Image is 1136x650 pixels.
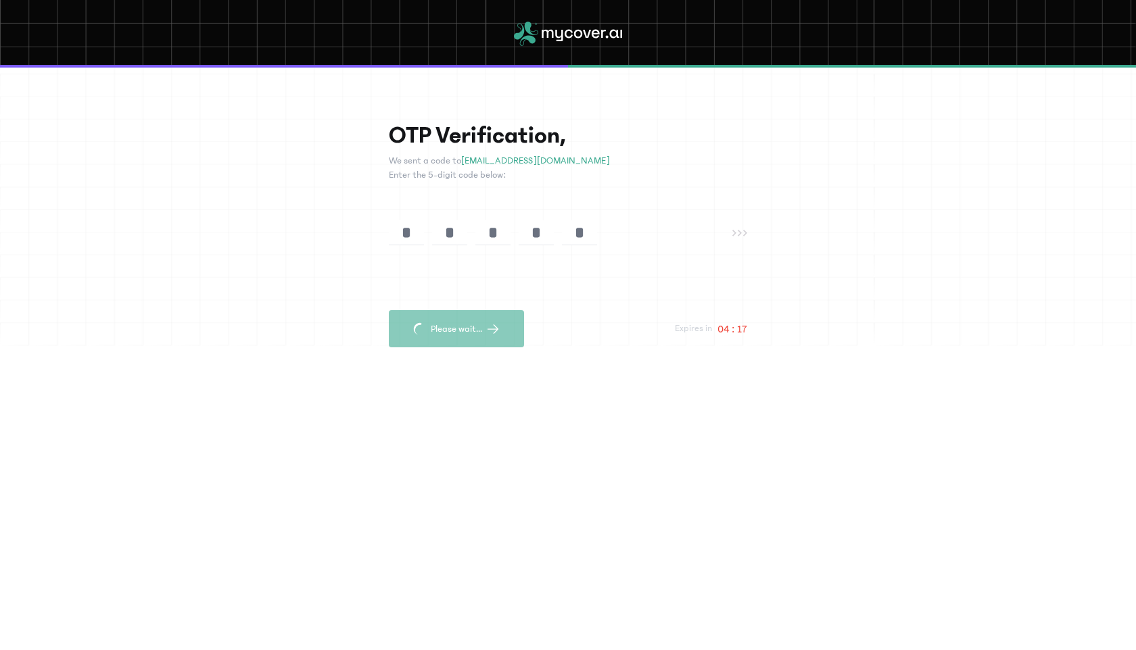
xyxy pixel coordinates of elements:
p: Enter the 5-digit code below: [389,168,747,182]
h1: OTP Verification, [389,122,747,149]
p: Expires in [675,322,712,336]
span: [EMAIL_ADDRESS][DOMAIN_NAME] [461,155,610,166]
p: 04 : 17 [717,321,747,337]
p: We sent a code to [389,154,747,168]
button: Please wait... [389,310,524,347]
